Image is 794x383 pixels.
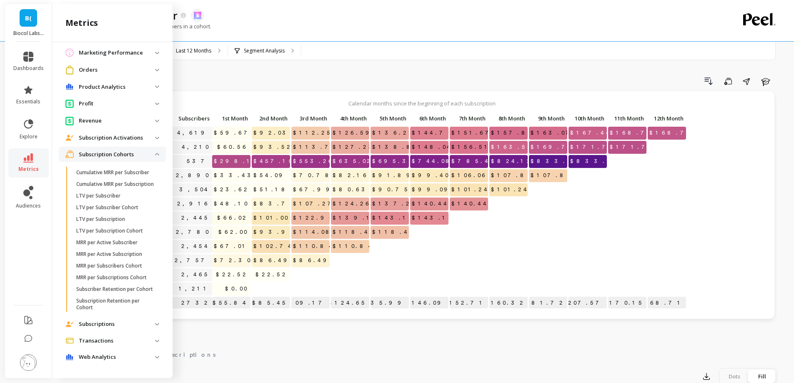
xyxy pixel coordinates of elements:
[212,169,258,182] span: $33.43
[175,127,212,139] a: 4,619
[450,155,498,168] span: $785.45
[16,203,41,209] span: audiences
[569,155,624,168] span: $833.91
[173,254,212,267] a: 2,757
[65,354,74,360] img: navigation item icon
[648,297,686,309] p: $168.71
[489,169,537,182] span: $107.85
[155,52,159,54] img: down caret icon
[16,98,40,105] span: essentials
[371,155,418,168] span: $695.30
[648,113,686,124] p: 12th Month
[175,198,212,210] a: 2,916
[155,323,159,325] img: down caret icon
[529,127,577,139] span: $163.07
[155,85,159,88] img: down caret icon
[410,113,449,125] div: Toggle SortBy
[649,115,684,122] span: 12th Month
[76,286,153,293] p: Subscriber Retention per Cohort
[162,297,212,309] p: 2732
[372,115,406,122] span: 5th Month
[291,113,330,124] p: 3rd Month
[331,212,384,224] span: $139.18
[410,155,457,168] span: $744.08
[291,297,330,309] p: $109.17
[79,337,155,345] p: Transactions
[65,338,74,344] img: navigation item icon
[450,113,488,124] p: 7th Month
[252,127,293,139] span: $92.03
[214,268,250,281] span: $22.52
[180,268,212,281] a: 2,465
[293,115,327,122] span: 3rd Month
[212,254,254,267] span: $72.30
[78,100,766,107] p: Calendar months since the beginning of each subscription
[489,141,535,153] span: $163.52
[489,113,528,124] p: 8th Month
[291,155,336,168] span: $553.26
[65,48,74,57] img: navigation item icon
[291,127,335,139] span: $112.25
[410,212,456,224] span: $143.14
[331,183,373,196] span: $80.63
[252,226,301,238] span: $93.93
[371,212,417,224] span: $143.14
[450,297,488,309] p: $152.71
[569,113,607,124] p: 10th Month
[13,30,44,37] p: Biocol Labs (US)
[244,48,285,54] p: Segment Analysis
[371,141,426,153] span: $138.88
[331,127,377,139] span: $126.59
[410,198,451,210] span: $140.44
[291,226,337,238] span: $114.08
[180,141,212,153] a: 4,210
[331,198,373,210] span: $124.26
[155,120,159,122] img: down caret icon
[79,100,155,108] p: Profit
[177,283,212,295] a: 1,211
[185,155,212,168] a: 537
[371,226,421,238] span: $118.43
[252,240,296,253] span: $102.74
[194,12,201,19] img: api.skio.svg
[331,113,369,124] p: 4th Month
[212,198,251,210] span: $48.10
[162,113,212,124] p: Subscribers
[450,169,490,182] span: $106.06
[79,134,155,142] p: Subscription Activations
[331,155,375,168] span: $635.02
[252,198,301,210] span: $83.78
[331,240,376,253] span: $110.84
[570,115,604,122] span: 10th Month
[155,356,159,358] img: down caret icon
[252,155,296,168] span: $457.10
[79,353,155,361] p: Web Analytics
[150,350,215,359] span: Subscriptions
[647,113,687,125] div: Toggle SortBy
[65,99,74,108] img: navigation item icon
[371,113,409,124] p: 5th Month
[212,297,250,309] p: $55.84
[529,141,578,153] span: $169.72
[212,127,255,139] span: $59.67
[410,183,455,196] span: $99.09
[371,183,412,196] span: $90.75
[76,263,142,269] p: MRR per Subscribers Cohort
[155,137,159,139] img: down caret icon
[180,212,212,224] a: 2,445
[79,49,155,57] p: Marketing Performance
[331,169,371,182] span: $82.16
[449,113,489,125] div: Toggle SortBy
[291,113,331,125] div: Toggle SortBy
[252,169,290,182] span: $54.09
[79,150,155,159] p: Subscription Cohorts
[370,113,410,125] div: Toggle SortBy
[252,183,293,196] span: $51.18
[291,141,341,153] span: $113.75
[65,150,74,158] img: navigation item icon
[451,115,486,122] span: 7th Month
[531,115,565,122] span: 9th Month
[79,83,155,91] p: Product Analytics
[180,240,212,253] a: 2,454
[65,321,74,327] img: navigation item icon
